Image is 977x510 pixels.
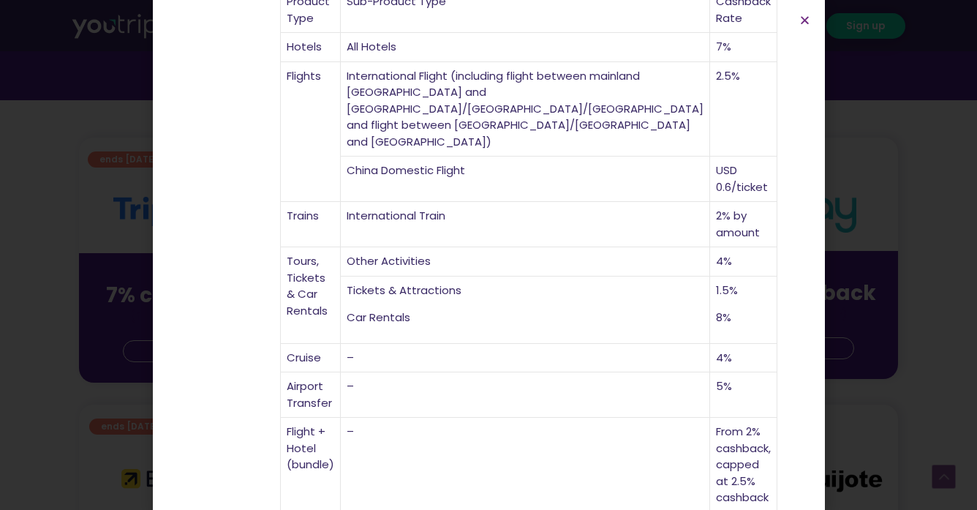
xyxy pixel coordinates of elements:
[710,62,777,157] td: 2.5%
[716,310,731,325] span: 8%
[281,247,341,344] td: Tours, Tickets & Car Rentals
[347,310,410,325] span: Car Rentals
[341,202,710,247] td: International Train
[710,247,777,277] td: 4%
[281,202,341,247] td: Trains
[341,62,710,157] td: International Flight (including flight between mainland [GEOGRAPHIC_DATA] and [GEOGRAPHIC_DATA]/[...
[710,33,777,62] td: 7%
[281,62,341,203] td: Flights
[710,157,777,202] td: USD 0.6/ticket
[799,15,810,26] a: Close
[341,157,710,202] td: China Domestic Flight
[710,372,777,418] td: 5%
[716,282,771,299] p: 1.5%
[281,344,341,373] td: Cruise
[347,282,703,299] p: Tickets & Attractions
[710,202,777,247] td: 2% by amount
[281,33,341,62] td: Hotels
[341,344,710,373] td: –
[710,344,777,373] td: 4%
[341,33,710,62] td: All Hotels
[341,372,710,418] td: –
[341,247,710,277] td: Other Activities
[281,372,341,418] td: Airport Transfer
